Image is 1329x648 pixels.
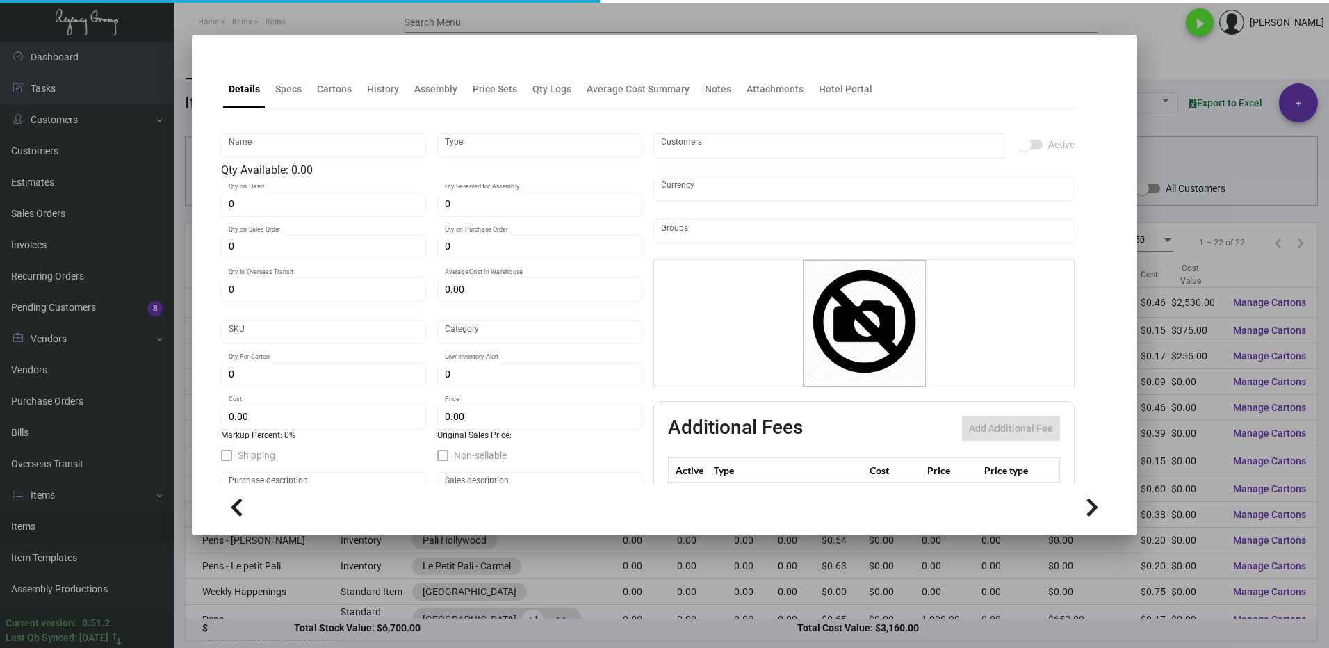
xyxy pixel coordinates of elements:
[747,82,804,97] div: Attachments
[710,458,866,483] th: Type
[924,458,981,483] th: Price
[1048,136,1075,153] span: Active
[969,423,1053,434] span: Add Additional Fee
[705,82,731,97] div: Notes
[819,82,872,97] div: Hotel Portal
[221,162,642,179] div: Qty Available: 0.00
[587,82,690,97] div: Average Cost Summary
[473,82,517,97] div: Price Sets
[668,416,803,441] h2: Additional Fees
[962,416,1060,441] button: Add Additional Fee
[82,616,110,631] div: 0.51.2
[6,616,76,631] div: Current version:
[317,82,352,97] div: Cartons
[454,447,507,464] span: Non-sellable
[669,458,711,483] th: Active
[661,226,1068,237] input: Add new..
[275,82,302,97] div: Specs
[367,82,399,97] div: History
[238,447,275,464] span: Shipping
[532,82,571,97] div: Qty Logs
[866,458,923,483] th: Cost
[229,82,260,97] div: Details
[981,458,1043,483] th: Price type
[414,82,457,97] div: Assembly
[661,140,1000,152] input: Add new..
[6,631,108,645] div: Last Qb Synced: [DATE]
